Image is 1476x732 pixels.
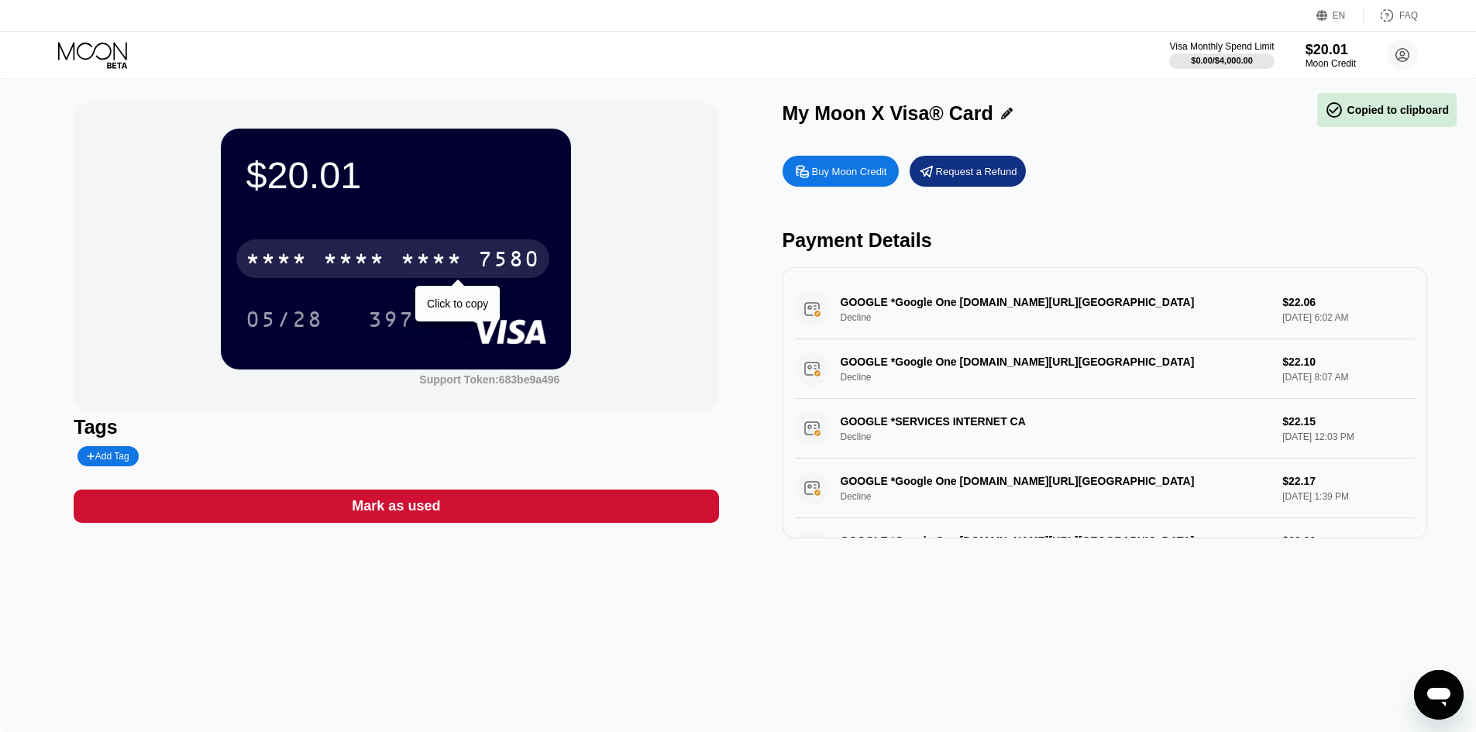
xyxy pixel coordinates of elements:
[74,490,718,523] div: Mark as used
[936,165,1017,178] div: Request a Refund
[910,156,1026,187] div: Request a Refund
[783,102,993,125] div: My Moon X Visa® Card
[1306,42,1356,58] div: $20.01
[1191,56,1253,65] div: $0.00 / $4,000.00
[246,309,323,334] div: 05/28
[1333,10,1346,21] div: EN
[1414,670,1464,720] iframe: Кнопка запуска окна обмена сообщениями
[1325,101,1344,119] span: 
[1325,101,1449,119] div: Copied to clipboard
[77,446,138,466] div: Add Tag
[812,165,887,178] div: Buy Moon Credit
[1169,41,1274,52] div: Visa Monthly Spend Limit
[87,451,129,462] div: Add Tag
[783,156,899,187] div: Buy Moon Credit
[356,300,426,339] div: 397
[234,300,335,339] div: 05/28
[1364,8,1418,23] div: FAQ
[1306,58,1356,69] div: Moon Credit
[427,297,488,310] div: Click to copy
[419,373,559,386] div: Support Token:683be9a496
[1306,42,1356,69] div: $20.01Moon Credit
[1316,8,1364,23] div: EN
[1169,41,1274,69] div: Visa Monthly Spend Limit$0.00/$4,000.00
[783,229,1427,252] div: Payment Details
[74,416,718,438] div: Tags
[478,249,540,273] div: 7580
[368,309,415,334] div: 397
[1399,10,1418,21] div: FAQ
[246,153,546,197] div: $20.01
[352,497,440,515] div: Mark as used
[419,373,559,386] div: Support Token: 683be9a496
